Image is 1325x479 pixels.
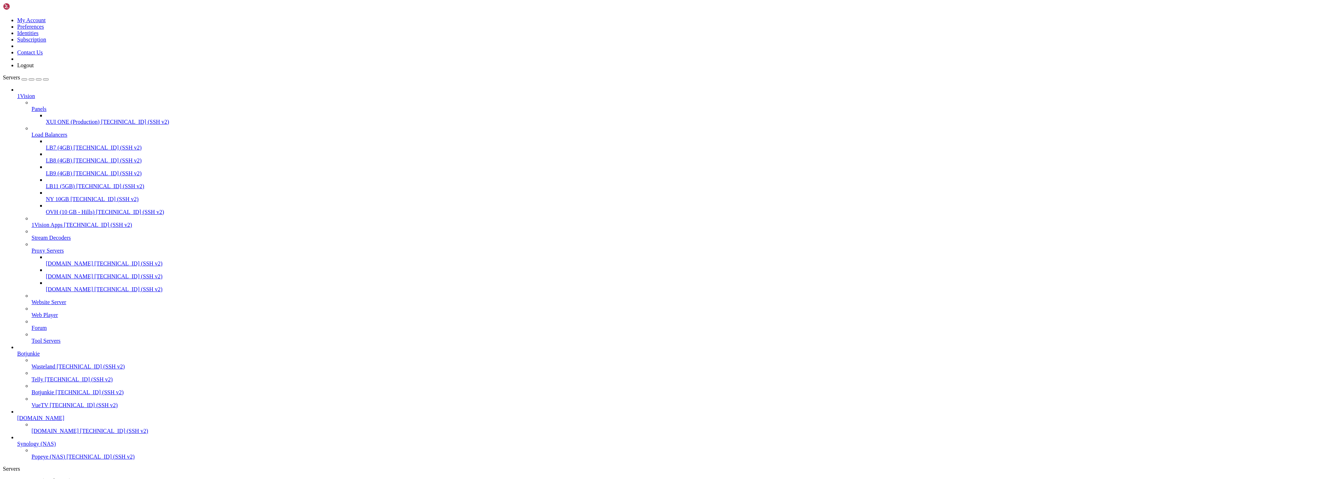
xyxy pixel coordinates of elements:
[32,248,1322,254] a: Proxy Servers
[95,273,163,279] span: [TECHNICAL_ID] (SSH v2)
[101,119,169,125] span: [TECHNICAL_ID] (SSH v2)
[3,64,1232,70] x-row: Memory usage: 3% IPv4 address for enp5s0f0: [TECHNICAL_ID]
[80,428,148,434] span: [TECHNICAL_ID] (SSH v2)
[3,3,1232,9] x-row: Welcome to Ubuntu 20.04.6 LTS (GNU/Linux 5.4.0-216-generic x86_64)
[46,170,1322,177] a: LB9 (4GB) [TECHNICAL_ID] (SSH v2)
[17,415,64,421] span: [DOMAIN_NAME]
[3,179,1232,185] x-row: Hit:2 [URL][DOMAIN_NAME] focal InRelease
[3,70,1232,76] x-row: Swap usage: 0%
[3,155,1232,161] x-row: Hit:23 [URL][DOMAIN_NAME] focal-security InRelease
[3,15,1232,21] x-row: * Documentation: [URL][DOMAIN_NAME]
[32,228,1322,241] li: Stream Decoders
[3,58,1232,64] x-row: Usage of /: 1.3% of 878.92GB Users logged in: 0
[3,131,1232,137] x-row: Hit:20 [URL][DOMAIN_NAME] focal InRelease
[32,241,1322,293] li: Proxy Servers
[46,202,1322,215] li: OVH (10 GB - Hills) [TECHNICAL_ID] (SSH v2)
[3,143,1232,149] x-row: 55 additional security updates can be applied with ESM Infra.
[3,82,1232,88] x-row: * Ubuntu 20.04 LTS Focal Fossa has reached its end of standard support on 31 Ma
[3,45,1232,52] x-row: Hit:6 [URL][DOMAIN_NAME] focal InRelease
[3,167,1232,173] x-row: Hit:25 [URL][DOMAIN_NAME] focal InRelease
[3,27,1232,33] x-row: * Support: [URL][DOMAIN_NAME]
[32,357,1322,370] li: Wasteland [TECHNICAL_ID] (SSH v2)
[3,94,1232,100] x-row: For more details see:
[46,183,75,189] span: LB11 (5GB)
[3,70,1232,76] x-row: Hit:10 [URL][DOMAIN_NAME] focal InRelease
[46,151,1322,164] li: LB8 (4GB) [TECHNICAL_ID] (SSH v2)
[3,143,1232,149] x-row: 57 additional security updates can be applied with ESM Infra.
[17,434,1322,460] li: Synology (NAS)
[3,94,1232,100] x-row: Hit:14 [URL][DOMAIN_NAME] stable InRelease
[3,15,1232,21] x-row: * Support: [URL][DOMAIN_NAME]
[3,15,1232,21] x-row: Hit:1 [URL][DOMAIN_NAME] focal InRelease
[3,197,1232,204] x-row: Get:3 [URL][DOMAIN_NAME] focal-backports InRelease [128 kB]
[3,173,1232,179] x-row: Ign:26 [URL][DOMAIN_NAME] focal InRelease
[3,64,1232,70] x-row: Hit:9 [URL][DOMAIN_NAME] focal InRelease
[46,119,100,125] span: XUI ONE (Production)
[3,21,1232,27] x-row: * Management: [URL][DOMAIN_NAME]
[32,293,1322,306] li: Website Server
[3,100,1232,106] x-row: [URL][DOMAIN_NAME]
[3,112,1232,118] x-row: Expanded Security Maintenance for Infrastructure is not enabled.
[96,209,164,215] span: [TECHNICAL_ID] (SSH v2)
[3,124,1232,131] x-row: 4 updates can be applied immediately.
[17,415,1322,421] a: [DOMAIN_NAME]
[32,299,1322,306] a: Website Server
[3,143,1232,149] x-row: Err:22 [URL][DOMAIN_NAME] focal Release
[46,209,95,215] span: OVH (10 GB - Hills)
[46,145,72,151] span: LB7 (4GB)
[3,76,1232,82] x-row: Hit:11 [URL][DOMAIN_NAME] focal InRelease
[32,235,71,241] span: Stream Decoders
[3,179,1232,185] x-row: Err:27 [URL][DOMAIN_NAME] focal Release
[32,106,47,112] span: Panels
[3,64,1232,70] x-row: Memory usage: 7% IPv4 address for enp193s0f0: [TECHNICAL_ID]
[3,149,1232,155] x-row: Learn more about enabling ESM Infra service for Ubuntu 20.04 at
[17,49,43,55] a: Contact Us
[32,383,1322,396] li: Botjunkie [TECHNICAL_ID] (SSH v2)
[3,131,1232,137] x-row: To see these additional updates run: apt list --upgradable
[3,45,1232,52] x-row: Usage of /: 1.3% of 878.89GB Processes: 848
[3,52,1232,58] x-row: Memory usage: 7% Users logged in: 0
[32,454,1322,460] a: Popeye (NAS) [TECHNICAL_ID] (SSH v2)
[46,157,72,163] span: LB8 (4GB)
[3,210,1232,216] x-row: See apt-secure(8) manpage for repository creation and user configuration details.
[3,191,1232,197] x-row: Reading package lists... Done
[3,149,1232,155] x-row: Last login: [DATE] from [TECHNICAL_ID]
[95,260,163,267] span: [TECHNICAL_ID] (SSH v2)
[3,106,1232,112] x-row: Hit:16 [URL][DOMAIN_NAME] focal InRelease
[3,185,1232,191] x-row: Get:1 [URL][DOMAIN_NAME] focal-security InRelease [128 kB]
[46,286,93,292] span: [DOMAIN_NAME]
[3,137,1232,143] x-row: Learn more about enabling ESM Infra service for Ubuntu 20.04 at
[3,155,1232,161] x-row: [URL][DOMAIN_NAME]
[3,173,1232,179] x-row: Last login: [DATE] from [TECHNICAL_ID]
[3,204,1232,210] x-row: Updating from such a repository can't be done securely, and is therefore disabled by default.
[3,27,1232,33] x-row: System information as of [DATE]
[32,402,48,408] span: VueTV
[32,99,1322,125] li: Panels
[17,30,39,36] a: Identities
[17,344,1322,409] li: Botjunkie
[46,157,1322,164] a: LB8 (4GB) [TECHNICAL_ID] (SSH v2)
[46,209,1322,215] a: OVH (10 GB - Hills) [TECHNICAL_ID] (SSH v2)
[32,235,1322,241] a: Stream Decoders
[17,87,1322,344] li: 1Vision
[32,389,1322,396] a: Botjunkie [TECHNICAL_ID] (SSH v2)
[46,196,69,202] span: NY 10GB
[3,179,1232,185] x-row: root@ns577054:~# apt update
[46,260,93,267] span: [DOMAIN_NAME]
[3,39,1232,45] x-row: System information as of [DATE]
[3,179,1232,185] x-row: root@ubuntu:~# apt update
[3,58,1232,64] x-row: Swap usage: 0% IPv4 address for eno1: [TECHNICAL_ID]
[3,143,1232,149] x-row: 53 additional security updates can be applied with ESM Infra.
[3,197,1232,204] x-row: Reading package lists... Done
[3,9,1232,15] x-row: * Management: [URL][DOMAIN_NAME]
[46,145,1322,151] a: LB7 (4GB) [TECHNICAL_ID] (SSH v2)
[32,363,1322,370] a: Wasteland [TECHNICAL_ID] (SSH v2)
